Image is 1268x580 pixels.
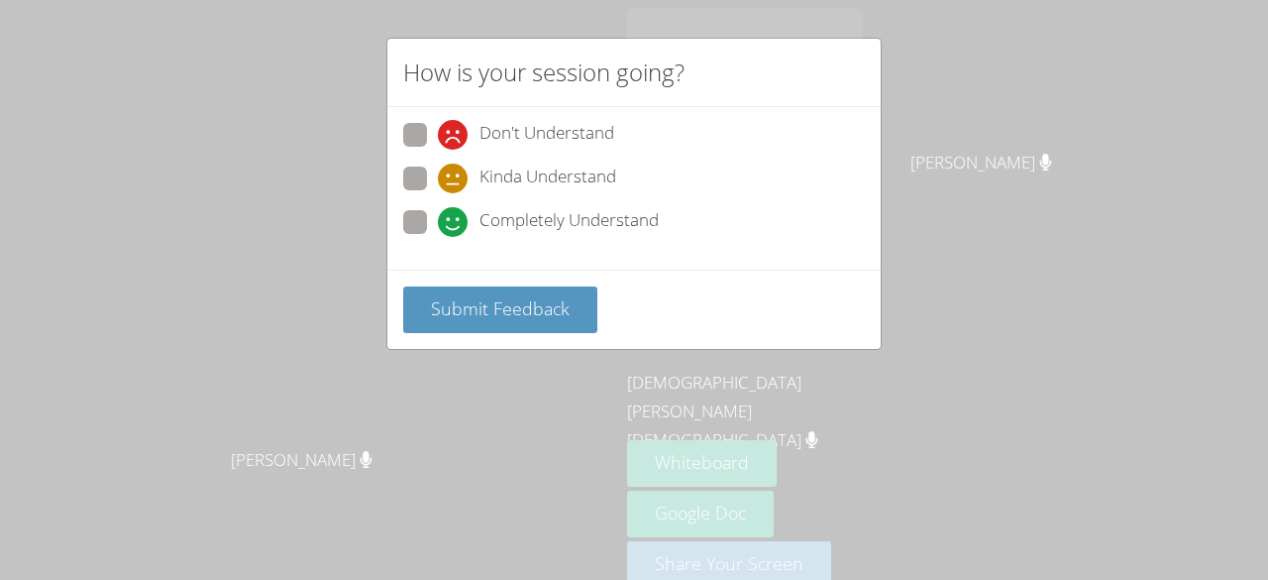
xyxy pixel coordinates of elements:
h2: How is your session going? [403,55,685,90]
span: Don't Understand [479,120,614,150]
span: Submit Feedback [431,296,570,320]
span: Completely Understand [479,207,659,237]
span: Kinda Understand [479,164,616,193]
button: Submit Feedback [403,287,597,333]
